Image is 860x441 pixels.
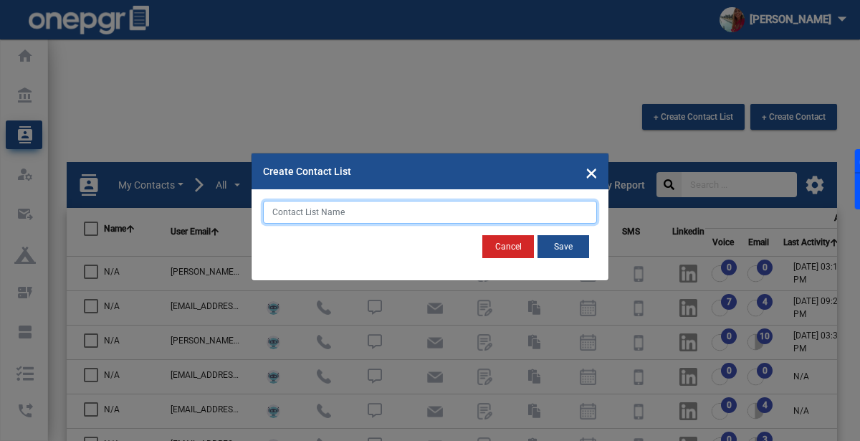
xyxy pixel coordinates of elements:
span: Create Contact List [263,160,351,183]
input: Contact List Name [263,201,597,224]
span: × [586,158,598,185]
button: Close [586,160,598,183]
button: Save [537,235,589,258]
button: Cancel [482,235,534,258]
